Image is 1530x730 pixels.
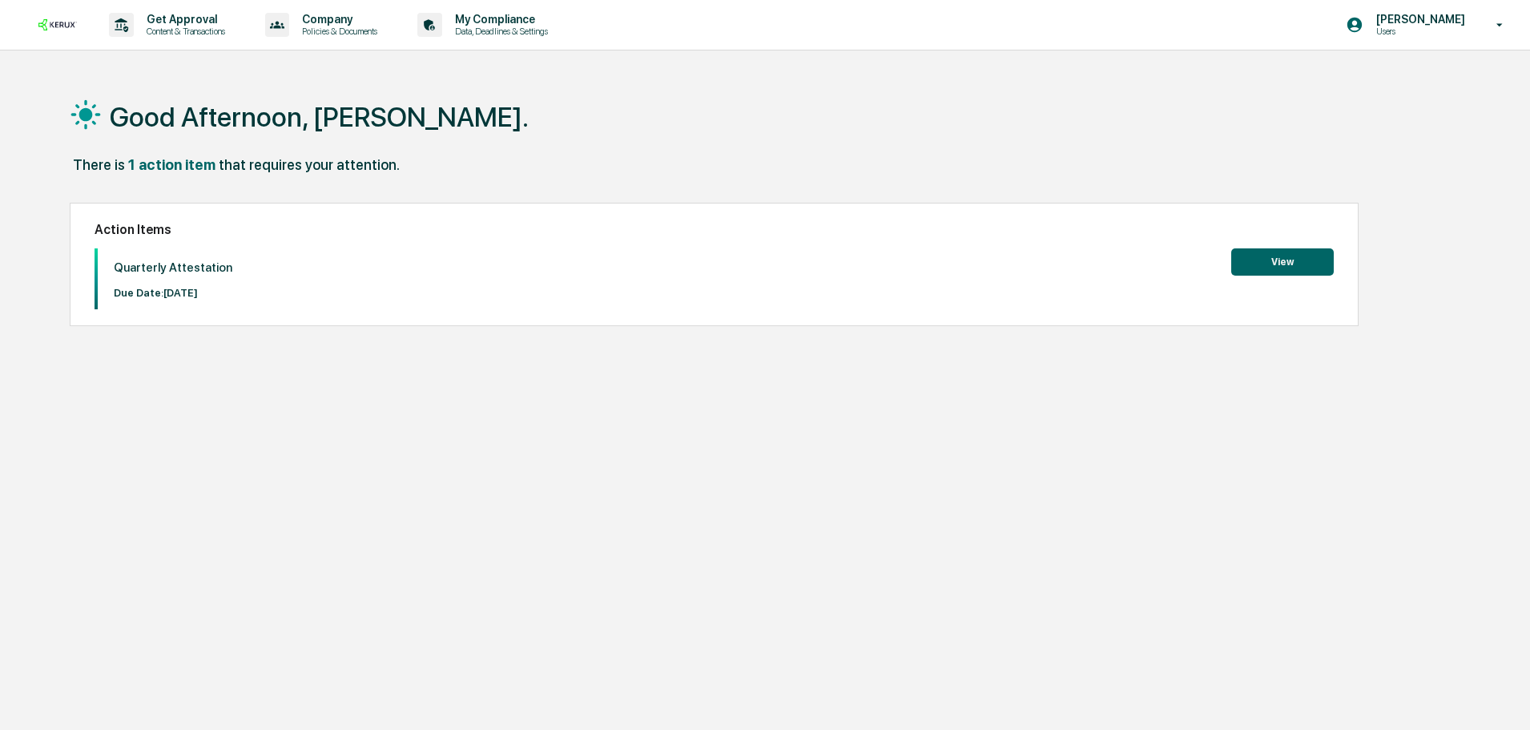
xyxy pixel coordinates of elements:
[442,13,556,26] p: My Compliance
[289,13,385,26] p: Company
[289,26,385,37] p: Policies & Documents
[128,156,215,173] div: 1 action item
[1363,26,1473,37] p: Users
[38,19,77,30] img: logo
[442,26,556,37] p: Data, Deadlines & Settings
[1363,13,1473,26] p: [PERSON_NAME]
[73,156,125,173] div: There is
[114,287,232,299] p: Due Date: [DATE]
[114,260,232,275] p: Quarterly Attestation
[134,13,233,26] p: Get Approval
[110,101,529,133] h1: Good Afternoon, [PERSON_NAME].
[219,156,400,173] div: that requires your attention.
[1231,248,1334,276] button: View
[95,222,1334,237] h2: Action Items
[134,26,233,37] p: Content & Transactions
[1231,253,1334,268] a: View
